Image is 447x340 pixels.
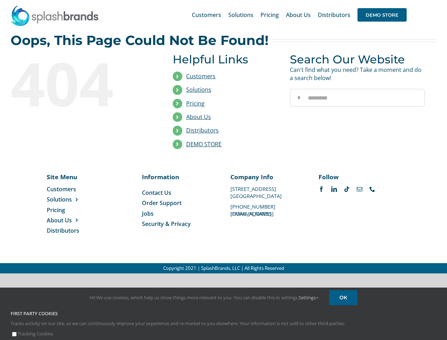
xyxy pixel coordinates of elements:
a: DEMO STORE [186,140,222,148]
a: Distributors [186,126,219,134]
nav: Menu [142,189,217,228]
span: Solutions [228,12,253,18]
span: Contact Us [142,189,171,197]
a: Customers [186,72,216,80]
span: DEMO STORE [357,8,407,22]
span: Solutions [47,195,72,203]
span: Distributors [318,12,350,18]
nav: Menu [47,185,94,235]
a: Customers [47,185,94,193]
a: linkedin [331,186,337,192]
h4: First Party Cookies [11,310,436,317]
p: Site Menu [47,172,94,181]
p: Follow [319,172,393,181]
input: Search [290,89,308,107]
h3: Search Our Website [290,53,425,66]
div: 404 [11,53,145,113]
input: Tracking Cookies [12,332,17,336]
a: About Us [186,113,211,121]
a: Security & Privacy [142,220,217,228]
input: Search... [290,89,425,107]
p: Can't find what you need? Take a moment and do a search below! [290,66,425,82]
span: Order Support [142,199,182,207]
a: OK [329,290,357,305]
a: Solutions [186,86,211,93]
a: About Us [47,216,94,224]
h2: Oops, This Page Could Not Be Found! [11,33,269,47]
span: Customers [192,12,221,18]
a: Pricing [47,206,94,214]
span: Distributors [47,227,79,234]
span: Customers [47,185,76,193]
a: Order Support [142,199,217,207]
a: mail [357,186,362,192]
span: Jobs [142,210,154,217]
div: Tracks activity on our site, so we can continuously improve your experience and re-market to you ... [5,310,442,338]
p: Information [142,172,217,181]
a: Settings [299,294,319,301]
a: Jobs [142,210,217,217]
a: Solutions [47,195,94,203]
label: Tracking Cookies [11,330,53,337]
span: Security & Privacy [142,220,191,228]
span: About Us [286,12,311,18]
a: Pricing [186,100,205,107]
a: Distributors [47,227,94,234]
a: Contact Us [142,189,217,197]
a: Pricing [260,4,279,26]
a: facebook [319,186,324,192]
span: Pricing [47,206,65,214]
span: About Us [47,216,72,224]
a: tiktok [344,186,350,192]
h3: Helpful Links [173,53,279,66]
span: Pricing [260,12,279,18]
span: Hi! We use cookies, which help us show things more relevant to you. You can disable this in setti... [90,294,319,301]
a: phone [369,186,375,192]
img: SplashBrands.com Logo [11,5,99,26]
a: Distributors [318,4,350,26]
nav: Main Menu [192,4,407,26]
a: Customers [192,4,221,26]
p: Company Info [230,172,305,181]
a: DEMO STORE [357,4,407,26]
